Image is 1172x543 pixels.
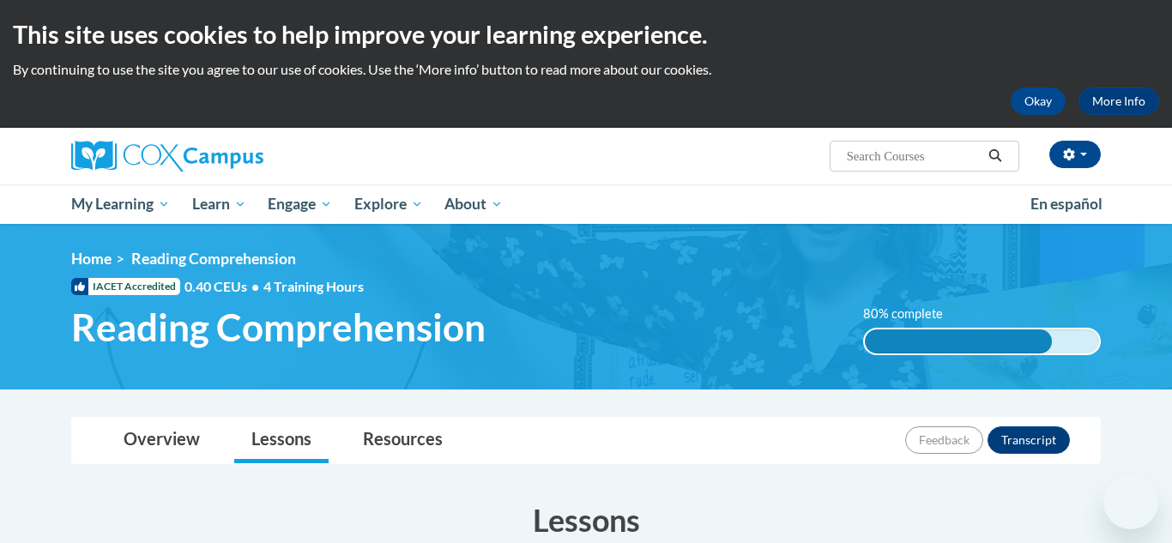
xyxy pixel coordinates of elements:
span: Engage [268,194,332,214]
a: About [434,184,515,224]
a: Explore [343,184,434,224]
span: About [444,194,503,214]
label: 80% complete [863,305,962,323]
span: En español [1030,195,1103,213]
h2: This site uses cookies to help improve your learning experience. [13,17,1159,51]
p: By continuing to use the site you agree to our use of cookies. Use the ‘More info’ button to read... [13,60,1159,79]
span: Explore [354,194,423,214]
a: Lessons [234,418,329,463]
button: Feedback [905,426,983,454]
button: Transcript [988,426,1070,454]
h3: Lessons [71,498,1101,541]
input: Search Courses [845,146,982,166]
span: My Learning [71,194,170,214]
span: 4 Training Hours [263,278,364,294]
span: IACET Accredited [71,278,180,295]
button: Okay [1011,87,1066,115]
span: 0.40 CEUs [184,277,263,296]
span: • [251,278,259,294]
a: Learn [181,184,257,224]
a: Home [71,250,112,268]
img: Cox Campus [71,141,263,172]
a: Cox Campus [71,141,397,172]
a: Engage [257,184,343,224]
span: Learn [192,194,246,214]
a: More Info [1078,87,1159,115]
div: 80% complete [865,329,1053,353]
a: Resources [346,418,460,463]
a: En español [1019,186,1114,222]
span: Reading Comprehension [71,305,486,350]
iframe: Button to launch messaging window [1103,474,1158,529]
div: Main menu [45,184,1127,224]
a: Overview [106,418,217,463]
button: Account Settings [1049,141,1101,168]
span: Reading Comprehension [131,250,296,268]
a: My Learning [60,184,181,224]
button: Search [982,146,1008,166]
